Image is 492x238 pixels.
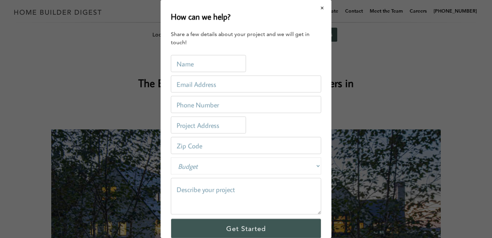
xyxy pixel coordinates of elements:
[171,116,246,134] input: Project Address
[171,137,321,154] input: Zip Code
[171,30,321,46] div: Share a few details about your project and we will get in touch!
[313,1,331,15] button: Close modal
[171,96,321,113] input: Phone Number
[361,189,484,230] iframe: Drift Widget Chat Controller
[171,55,246,72] input: Name
[171,10,231,23] h2: How can we help?
[171,75,321,93] input: Email Address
